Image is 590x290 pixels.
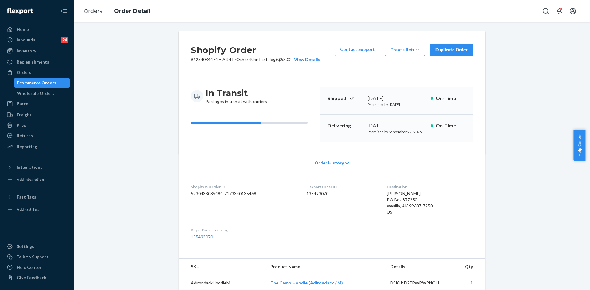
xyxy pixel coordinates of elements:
[191,227,297,233] dt: Buyer Order Tracking
[179,259,265,275] th: SKU
[17,207,39,212] div: Add Fast Tag
[4,35,70,45] a: Inbounds24
[17,177,44,182] div: Add Integration
[17,133,33,139] div: Returns
[14,78,70,88] a: Ecommerce Orders
[390,280,448,286] div: DSKU: D2ERWRWPNQH
[4,120,70,130] a: Prep
[17,254,49,260] div: Talk to Support
[191,184,297,189] dt: Shopify V3 Order ID
[219,57,221,62] span: •
[4,252,70,262] a: Talk to Support
[17,112,32,118] div: Freight
[385,44,425,56] button: Create Return
[7,8,33,14] img: Flexport logo
[4,25,70,34] a: Home
[4,162,70,172] button: Integrations
[206,87,267,105] div: Packages in transit with carriers
[191,234,213,239] a: 135493070
[222,57,277,62] span: AK/HI/Other (Non Fast Tag)
[206,87,267,99] h3: In Transit
[17,90,54,96] div: Wholesale Orders
[4,192,70,202] button: Fast Tags
[17,37,35,43] div: Inbounds
[328,95,363,102] p: Shipped
[191,44,320,56] h2: Shopify Order
[4,204,70,214] a: Add Fast Tag
[17,80,56,86] div: Ecommerce Orders
[17,264,41,270] div: Help Center
[368,122,426,129] div: [DATE]
[61,37,68,43] div: 24
[17,48,36,54] div: Inventory
[191,56,320,63] p: # #254034474 / $53.02
[4,273,70,283] button: Give Feedback
[306,184,377,189] dt: Flexport Order ID
[368,129,426,134] p: Promised by September 22, 2025
[335,44,380,56] a: Contact Support
[368,95,426,102] div: [DATE]
[4,99,70,109] a: Parcel
[306,191,377,197] dd: 135493070
[567,5,579,17] button: Open account menu
[17,164,42,170] div: Integrations
[79,2,155,20] ol: breadcrumbs
[4,110,70,120] a: Freight
[436,95,466,102] p: On-Time
[4,68,70,77] a: Orders
[4,262,70,272] a: Help Center
[270,280,343,285] a: The Camo Hoodie (Adirondack / M)
[453,259,485,275] th: Qty
[430,44,473,56] button: Duplicate Order
[368,102,426,107] p: Promised by [DATE]
[387,191,433,215] span: [PERSON_NAME] PO Box 877250 Wasilla, AK 99687-7250 US
[17,275,46,281] div: Give Feedback
[191,191,297,197] dd: 5930433085484-7173340135468
[84,8,102,14] a: Orders
[435,47,468,53] div: Duplicate Order
[573,130,585,161] button: Help Center
[4,46,70,56] a: Inventory
[328,122,363,129] p: Delivering
[17,122,26,128] div: Prep
[553,5,565,17] button: Open notifications
[387,184,473,189] dt: Destination
[4,131,70,141] a: Returns
[4,175,70,184] a: Add Integration
[17,26,29,33] div: Home
[17,59,49,65] div: Replenishments
[540,5,552,17] button: Open Search Box
[436,122,466,129] p: On-Time
[17,101,29,107] div: Parcel
[4,142,70,152] a: Reporting
[17,243,34,249] div: Settings
[58,5,70,17] button: Close Navigation
[17,69,31,75] div: Orders
[4,57,70,67] a: Replenishments
[292,56,320,63] button: View Details
[4,242,70,251] a: Settings
[17,144,37,150] div: Reporting
[315,160,344,166] span: Order History
[14,88,70,98] a: Wholesale Orders
[17,194,36,200] div: Fast Tags
[265,259,386,275] th: Product Name
[114,8,151,14] a: Order Detail
[385,259,453,275] th: Details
